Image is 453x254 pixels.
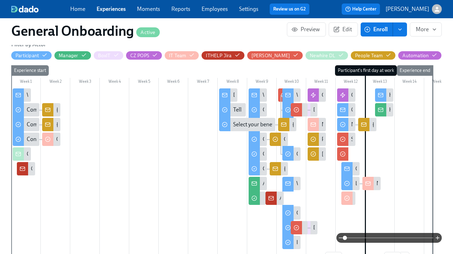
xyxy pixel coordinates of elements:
[233,121,280,128] div: Select your benefits
[273,6,306,13] a: Review us on G2
[27,91,84,99] div: Welcome to DNAnexus!
[13,147,31,161] div: Onboarding Summary: {{ participant.fullName }} {{ participant.startDate | MMM DD YYYY }}
[393,22,407,36] button: enroll
[351,121,405,128] div: New Hire Welcome CZ
[97,6,126,12] a: Experiences
[56,135,258,143] div: Confirm new [PERSON_NAME] {{ participant.fullName }}'s DNAnexus email address
[27,150,245,158] div: Onboarding Summary: {{ participant.fullName }} {{ participant.startDate | MMM DD YYYY }}
[341,162,360,175] div: Getting ready for your first day at DNAnexus
[329,22,358,36] button: Edit
[130,52,149,59] div: Hide CZ POPS
[165,51,199,60] button: IT Team
[70,78,100,87] div: Week 3
[308,133,326,146] div: Provide the onboarding docs for {{ participant.fullName }}
[270,4,309,15] button: Review us on G2
[247,51,303,60] button: [PERSON_NAME]
[263,165,348,173] div: Get started with your I-9 verification
[42,103,60,116] div: {{ participant.fullName }}'s background check docs uploaded
[13,133,39,146] div: Confirm your name for your DNAnexus email address
[202,6,228,12] a: Employees
[42,118,60,131] div: {{ participant.fullName }}'s new [PERSON_NAME] questionnaire uploaded
[249,147,267,161] div: Complete your background check
[219,118,275,131] div: Select your benefits
[42,133,60,146] div: Confirm new [PERSON_NAME] {{ participant.fullName }}'s DNAnexus email address
[395,78,424,87] div: Week 14
[17,162,35,175] div: Onboarding {{ participant.fullName }} {{ participant.startDate | MMM DD YYYY }}
[13,118,39,131] div: Complete the New [PERSON_NAME] Questionnaire
[284,165,396,173] div: {{ participant.fullName }}'s I-9 doc(s) uploaded
[342,4,380,15] button: Help Center
[136,30,159,35] span: Active
[282,88,301,102] div: Welcome from DNAnexus's IT team
[100,78,129,87] div: Week 4
[296,180,382,187] div: Welcome from DNAnexus's IT team
[15,52,39,59] div: Hide Participant
[386,5,429,13] p: [PERSON_NAME]
[219,103,246,116] div: Tell us your hardware and phone preferences
[306,78,336,87] div: Week 11
[265,192,284,205] div: Additional access request for new [PERSON_NAME]: {{ participant.fullName }} (start-date {{ partic...
[397,65,433,76] div: Experience end
[337,118,355,131] div: New Hire Welcome CZ
[233,106,341,114] div: Tell us your hardware and phone preferences
[322,121,405,128] div: No hardware preferences provided
[13,88,31,102] div: Welcome to DNAnexus!
[322,91,399,99] div: Calendar invites - personal email
[11,65,49,76] div: Experience start
[296,150,409,158] div: Confirm what you'd like in your email signature
[277,78,306,87] div: Week 10
[129,78,159,87] div: Week 5
[282,206,301,220] div: Confirm what you'd like in your email signature
[282,147,301,161] div: Confirm what you'd like in your email signature
[336,78,365,87] div: Week 12
[11,22,160,39] h1: General Onboarding
[287,22,326,36] button: Preview
[56,121,235,128] div: {{ participant.fullName }}'s new [PERSON_NAME] questionnaire uploaded
[345,6,376,13] span: Help Center
[416,26,436,33] span: More
[337,88,355,102] div: Calendar invites - work email
[299,221,317,234] div: DNAnexus hardware request: new hire {{ participant.fullName }}, start date {{ participant.startDa...
[249,177,267,190] div: Action required: {{ participant.fullName }}'s onboarding
[351,91,420,99] div: Calendar invites - work email
[270,133,288,146] div: Confirm new [PERSON_NAME] {{ participant.fullName }}'s DNAnexus email address
[263,91,374,99] div: Welcome to DNAnexus from the People Team!
[249,88,267,102] div: Welcome to DNAnexus from the People Team!
[386,4,442,14] button: [PERSON_NAME]
[249,133,267,146] div: Confirm your name for your DNAnexus email address
[351,106,390,114] div: One week to go!
[296,91,382,99] div: Welcome from DNAnexus's IT team
[398,51,441,60] button: Automation
[355,52,383,59] div: Hide People Team
[98,52,111,59] div: Hide BoxIT
[341,177,360,190] div: Let us know when your laptop arrives
[358,118,376,131] div: {{ participant.fullName }}'s new hire welcome questionnaire uploaded
[308,88,326,102] div: Calendar invites - personal email
[263,150,343,158] div: Complete your background check
[54,51,91,60] button: Manager
[366,26,388,33] span: Enroll
[361,22,393,36] button: Enroll
[188,78,218,87] div: Week 7
[375,103,393,116] div: How's {{ participant.firstName }}'s onboarding going?
[202,51,244,60] button: ITHELP Jira
[296,209,409,217] div: Confirm what you'd like in your email signature
[249,103,267,116] div: Complete the New [PERSON_NAME] Questionnaire
[310,52,335,59] div: Hide Newhire DL
[13,103,39,116] div: Complete your background check
[218,78,247,87] div: Week 8
[126,51,162,60] button: CZ POPS
[11,78,41,87] div: Week 1
[247,78,277,87] div: Week 9
[11,51,52,60] button: Participant
[70,6,85,12] a: Home
[351,135,413,143] div: Set Google Mail Signature
[335,26,352,33] span: Edit
[282,177,301,190] div: Welcome from DNAnexus's IT team
[263,180,396,187] div: Action required: {{ participant.fullName }}'s onboarding
[351,51,395,60] button: People Team
[159,78,188,87] div: Week 6
[410,22,442,36] button: More
[41,78,70,87] div: Week 2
